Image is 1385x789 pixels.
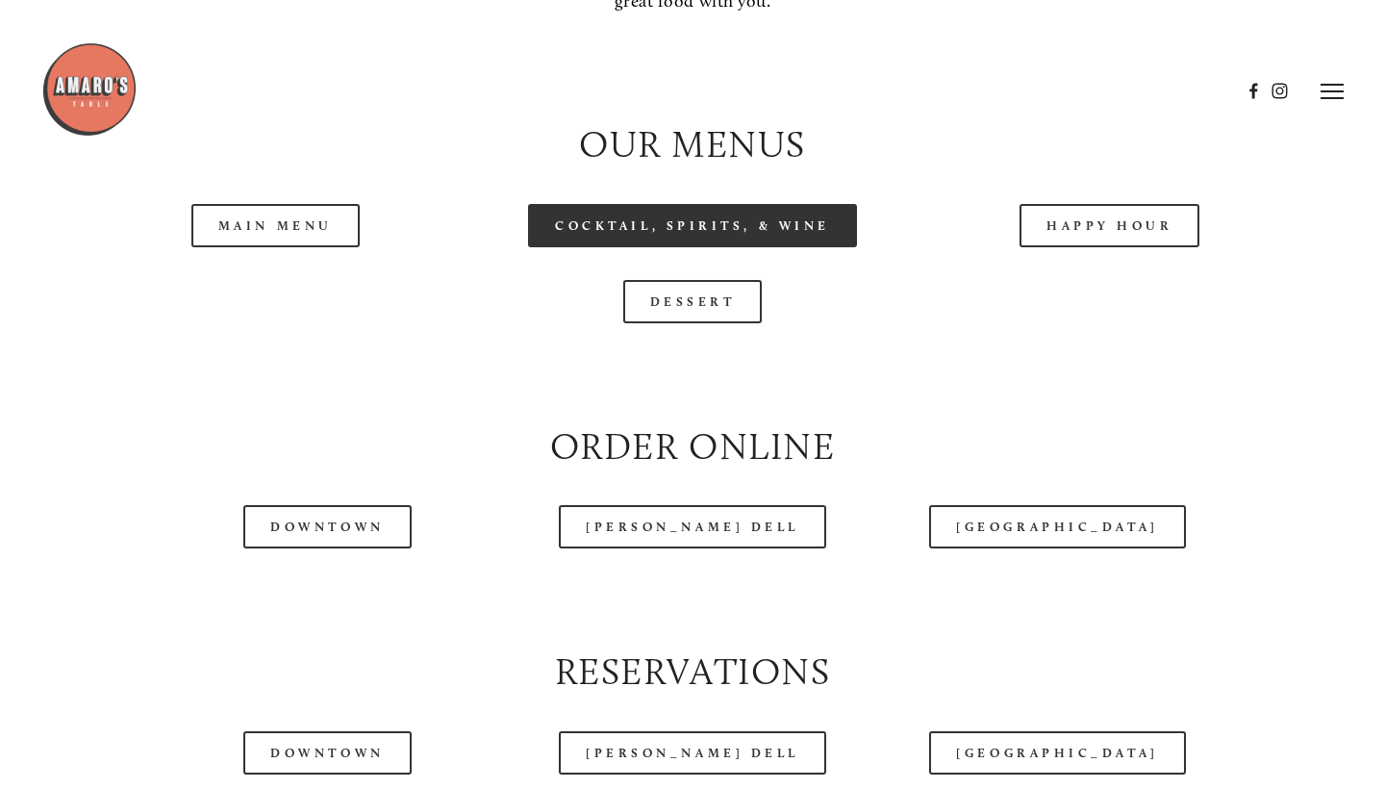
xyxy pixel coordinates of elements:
[243,505,411,548] a: Downtown
[243,731,411,775] a: Downtown
[559,505,826,548] a: [PERSON_NAME] Dell
[528,204,857,247] a: Cocktail, Spirits, & Wine
[83,647,1301,699] h2: Reservations
[929,731,1185,775] a: [GEOGRAPHIC_DATA]
[623,280,763,323] a: Dessert
[191,204,360,247] a: Main Menu
[559,731,826,775] a: [PERSON_NAME] Dell
[83,421,1301,473] h2: Order Online
[1020,204,1200,247] a: Happy Hour
[929,505,1185,548] a: [GEOGRAPHIC_DATA]
[41,41,138,138] img: Amaro's Table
